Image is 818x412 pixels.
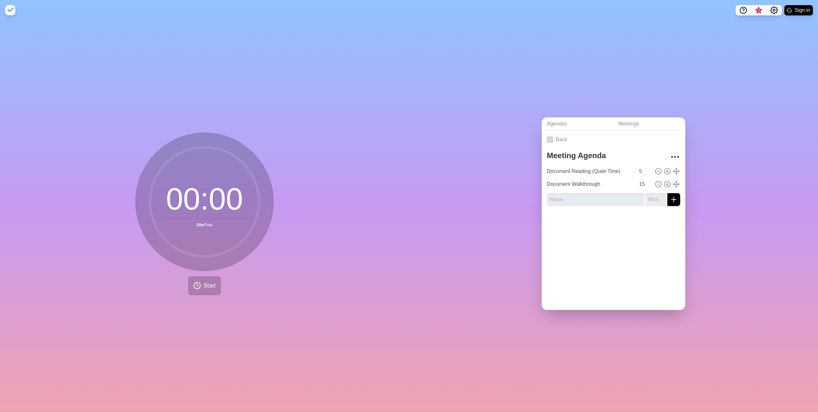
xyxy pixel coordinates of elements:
[188,276,221,295] button: Start
[544,165,635,178] input: Name
[204,281,216,290] span: Start
[547,193,644,206] input: Name
[669,150,681,163] button: More
[613,117,685,131] a: Meetings
[751,5,766,15] button: What’s new
[646,193,666,206] input: Mins
[766,5,782,15] button: Settings
[787,8,792,13] img: google logo
[637,165,652,178] input: Mins
[784,5,813,15] button: Sign in
[756,8,761,13] span: 3
[736,5,751,15] button: Help
[637,178,652,191] input: Mins
[542,117,613,131] a: Agendas
[544,178,635,191] input: Name
[542,131,685,149] a: Back
[5,5,15,15] img: timeblocks logo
